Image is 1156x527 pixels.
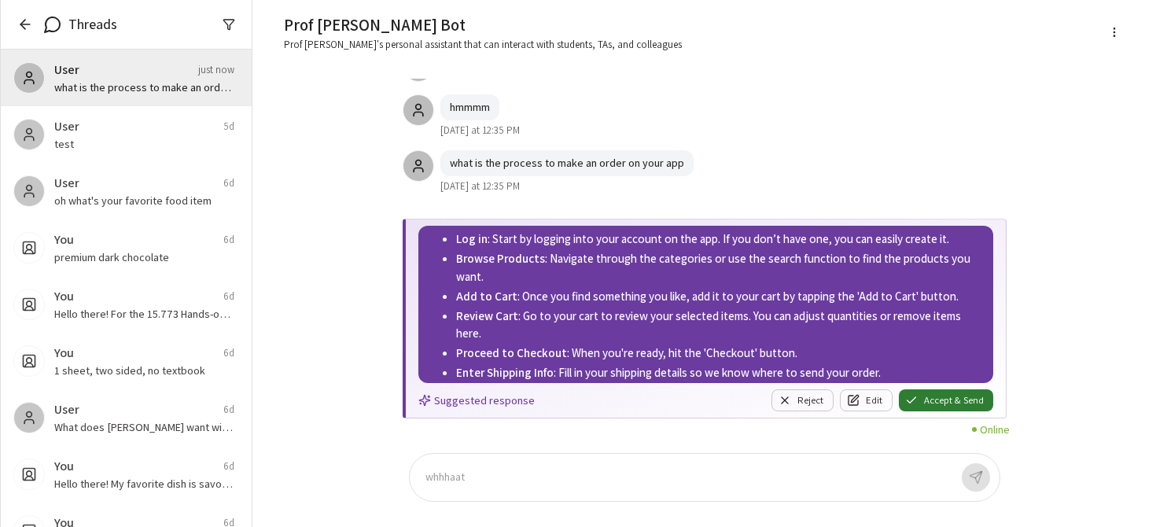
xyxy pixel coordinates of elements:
p: what is the process to make an order on your app [450,155,684,171]
p: Hello there! For the 15.773 Hands-on Deep Learning midterm, you're allowed to bring one two-sided... [54,306,234,322]
span: Prof [PERSON_NAME]'s personal assistant that can interact with students, TAs, and colleagues [284,37,915,53]
p: oh what's your favorite food item [54,193,234,208]
li: : Once you find something you like, add it to your cart by tapping the 'Add to Cart' button. [456,287,981,307]
span: just now [198,63,234,77]
strong: Add to Cart [456,288,517,304]
p: 1 sheet, two sided, no textbook [54,363,234,378]
li: : When you're ready, hit the 'Checkout' button. [456,344,981,363]
li: : Navigate through the categories or use the search function to find the products you want. [456,249,981,287]
li: : Fill in your shipping details so we know where to send your order. [456,363,981,383]
p: Suggested response [434,392,535,408]
span: [DATE] at 12:35 PM [440,123,520,138]
strong: Enter Shipping Info [456,364,554,380]
li: : Start by logging into your account on the app. If you don’t have one, you can easily create it. [456,230,981,249]
strong: Browse Products [456,250,545,266]
span: 5d [223,120,234,134]
span: 6d [223,346,234,360]
span: 6d [223,403,234,417]
button: Edit [840,389,893,411]
li: : Go to your cart to review your selected items. You can adjust quantities or remove items here. [456,307,981,345]
strong: Proceed to Checkout [456,345,567,360]
svg: Suggested response [418,394,431,407]
p: What does [PERSON_NAME] want with [PERSON_NAME] [54,419,234,435]
span: 6d [223,459,234,474]
span: [DATE] at 12:35 PM [440,179,520,193]
p: Online [980,422,1010,437]
p: premium dark chocolate [54,249,234,265]
span: 6d [223,289,234,304]
span: 6d [223,176,234,190]
p: test [54,136,234,152]
button: Accept & Send [899,389,993,411]
strong: Review Cart [456,308,518,323]
p: what is the process to make an order on your app [54,79,234,95]
p: hmmmm [450,99,490,116]
p: Hello there! My favorite dish is savory pot chicken. It's such a comforting and delicious meal th... [54,476,234,492]
strong: Log in [456,230,488,246]
button: Reject [771,389,834,411]
span: 6d [223,233,234,247]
